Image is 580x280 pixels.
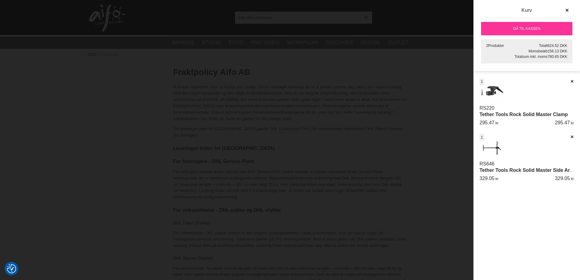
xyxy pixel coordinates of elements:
a: RS220 [480,105,494,111]
span: Totalt [539,44,548,48]
span: 780.65 DKK [548,55,568,59]
span: 1 [481,135,483,140]
span: Produkter [488,44,504,48]
a: Tether Tools Rock Solid Master Clamp [480,112,568,117]
button: Samtykkepræferencer [7,263,16,274]
span: Kurv [522,7,532,13]
span: 624.52 DKK [548,44,568,48]
a: RS646 [480,161,494,166]
span: Momsbeløb [529,49,548,53]
span: 1 [481,79,483,84]
span: Totalsum inkl. moms [515,55,548,59]
a: Tether Tools Rock Solid Master Side Arm [480,168,574,173]
span: 295.47 [480,120,494,125]
span: 329.05 [480,176,494,181]
span: 295.47 [555,120,570,125]
img: Tether Tools Rock Solid Master Side Arm [480,134,504,159]
span: 329.05 [555,176,570,181]
span: 156.13 DKK [548,49,568,53]
img: Revisit consent button [7,264,16,273]
a: Gå til kassen [481,22,572,35]
img: Tether Tools Rock Solid Master Clamp [480,79,504,103]
span: 2 [486,44,488,48]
